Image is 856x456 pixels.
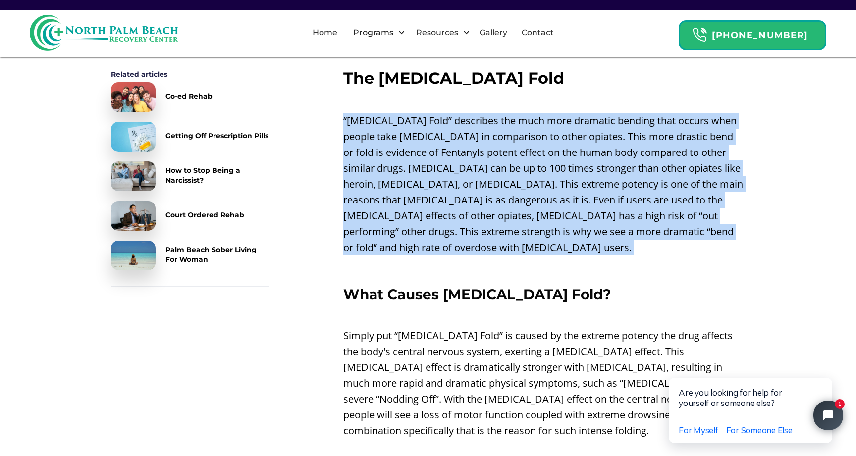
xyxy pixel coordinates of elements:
p: Simply put “[MEDICAL_DATA] Fold” is caused by the extreme potency the drug affects the body's cen... [343,328,745,439]
p: ‍ [343,307,745,323]
p: ‍ [343,92,745,108]
a: Palm Beach Sober Living For Woman [111,241,269,270]
a: Home [307,17,343,49]
a: Getting Off Prescription Pills [111,122,269,152]
strong: The [MEDICAL_DATA] Fold [343,68,564,88]
div: Programs [345,17,408,49]
p: “[MEDICAL_DATA] Fold” describes the much more dramatic bending that occurs when people take [MEDI... [343,113,745,255]
a: Contact [516,17,560,49]
div: Programs [351,27,396,39]
div: Court Ordered Rehab [165,210,244,220]
a: Co-ed Rehab [111,82,269,112]
div: Resources [414,27,461,39]
strong: [PHONE_NUMBER] [712,30,808,41]
a: Gallery [474,17,513,49]
div: Palm Beach Sober Living For Woman [165,245,269,264]
img: Header Calendar Icons [692,27,707,43]
div: How to Stop Being a Narcissist? [165,165,269,185]
div: Co-ed Rehab [165,91,213,101]
iframe: Tidio Chat [648,346,856,456]
div: Related articles [111,69,269,79]
p: ‍ [343,260,745,276]
a: Header Calendar Icons[PHONE_NUMBER] [679,15,826,50]
div: Resources [408,17,473,49]
a: Court Ordered Rehab [111,201,269,231]
strong: What Causes [MEDICAL_DATA] Fold? [343,286,611,303]
a: How to Stop Being a Narcissist? [111,161,269,191]
div: Getting Off Prescription Pills [165,131,268,141]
